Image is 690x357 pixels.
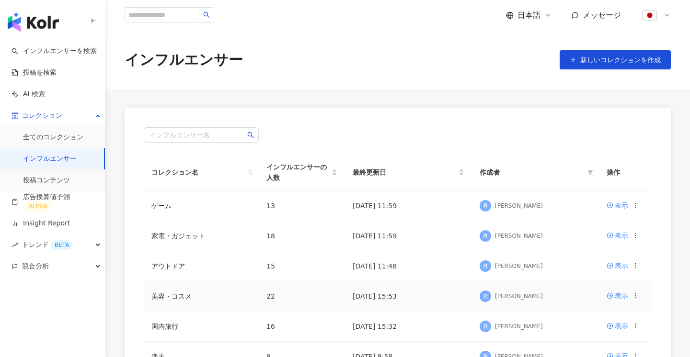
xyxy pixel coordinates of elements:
[11,242,18,248] span: rise
[483,261,488,271] span: R
[151,262,185,270] a: アウトドア
[353,167,457,178] span: 最終更新日
[607,260,628,271] a: 表示
[560,50,671,69] button: 新しいコレクションを作成
[151,292,192,300] a: 美容・コスメ
[125,50,243,70] div: インフルエンサー
[580,56,661,64] span: 新しいコレクションを作成
[345,191,472,221] td: [DATE] 11:59
[495,262,543,270] div: [PERSON_NAME]
[266,323,275,330] span: 16
[345,154,472,191] th: 最終更新日
[641,6,659,24] img: flag-Japan-800x800.png
[517,10,540,21] span: 日本語
[151,167,243,178] span: コレクション名
[483,321,488,332] span: R
[483,231,488,241] span: R
[266,202,275,210] span: 13
[266,162,330,183] span: インフルエンサーの人数
[480,167,584,178] span: 作成者
[607,230,628,241] a: 表示
[11,46,97,56] a: searchインフルエンサーを検索
[11,68,57,78] a: 投稿を検索
[607,321,628,331] a: 表示
[51,240,73,250] div: BETA
[495,323,543,331] div: [PERSON_NAME]
[599,154,652,191] th: 操作
[615,290,628,301] div: 表示
[586,165,595,179] span: filter
[23,154,77,164] a: インフルエンサー
[22,256,49,277] span: 競合分析
[23,176,70,185] a: 投稿コンテンツ
[495,232,543,240] div: [PERSON_NAME]
[247,132,254,138] span: search
[11,89,45,99] a: AI 検索
[615,321,628,331] div: 表示
[245,165,255,179] span: search
[345,221,472,251] td: [DATE] 11:59
[151,202,172,210] a: ゲーム
[203,11,210,18] span: search
[151,232,205,240] a: 家電・ガジェット
[266,292,275,300] span: 22
[266,262,275,270] span: 15
[22,105,62,126] span: コレクション
[587,169,593,175] span: filter
[615,200,628,211] div: 表示
[615,230,628,241] div: 表示
[259,154,345,191] th: インフルエンサーの人数
[22,234,73,256] span: トレンド
[495,292,543,301] div: [PERSON_NAME]
[583,11,621,20] span: メッセージ
[151,323,178,330] a: 国内旅行
[247,169,253,175] span: search
[8,12,59,32] img: logo
[345,281,472,312] td: [DATE] 15:53
[495,202,543,210] div: [PERSON_NAME]
[11,192,97,212] a: 広告換算値予測ALPHA
[345,251,472,281] td: [DATE] 11:48
[483,201,488,211] span: R
[607,290,628,301] a: 表示
[483,291,488,301] span: R
[266,232,275,240] span: 18
[607,200,628,211] a: 表示
[345,312,472,342] td: [DATE] 15:32
[11,219,70,228] a: Insight Report
[615,260,628,271] div: 表示
[23,133,83,142] a: 全てのコレクション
